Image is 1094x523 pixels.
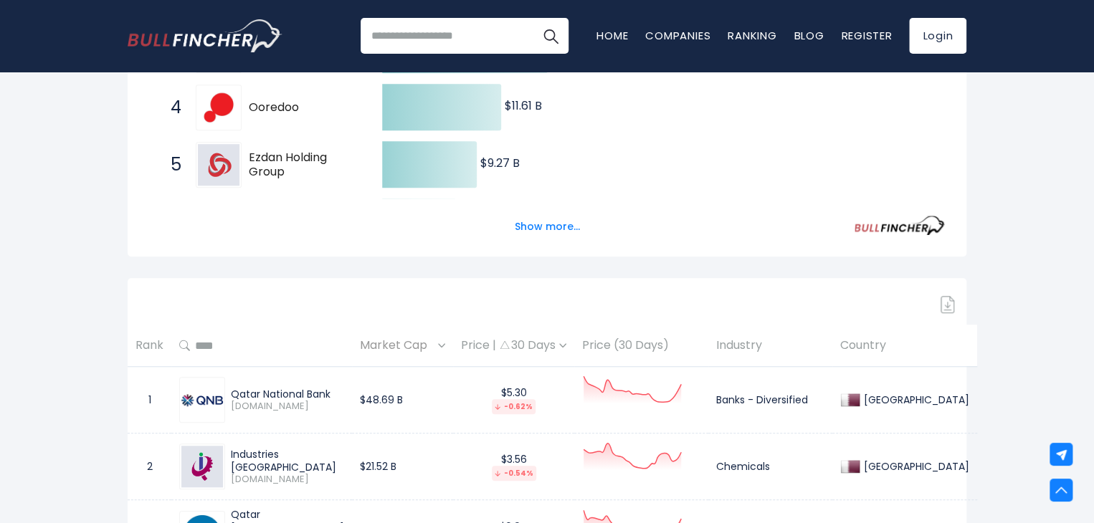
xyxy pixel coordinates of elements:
td: 1 [128,367,171,433]
a: Go to homepage [128,19,282,52]
th: Rank [128,325,171,367]
span: 5 [163,153,178,177]
span: [DOMAIN_NAME] [231,400,344,413]
img: IQCD.QA.png [181,446,223,487]
a: Register [841,28,892,43]
div: [GEOGRAPHIC_DATA] [860,460,969,473]
div: Price | 30 Days [461,338,566,353]
div: [GEOGRAPHIC_DATA] [860,393,969,406]
img: QNBK.QA.png [181,394,223,406]
td: $21.52 B [352,433,453,500]
th: Country [832,325,977,367]
td: Chemicals [708,433,832,500]
img: Ooredoo [198,87,239,128]
text: $9.27 B [480,155,520,171]
div: Qatar National Bank [231,388,344,400]
img: Ezdan Holding Group [198,144,239,186]
button: Show more... [506,215,589,239]
a: Ranking [728,28,776,43]
a: Companies [645,28,710,43]
span: 4 [163,95,178,120]
th: Industry [708,325,832,367]
th: Price (30 Days) [574,325,708,367]
td: Banks - Diversified [708,367,832,433]
button: Search [533,18,569,54]
td: 2 [128,433,171,500]
text: $11.61 B [505,97,542,114]
td: $48.69 B [352,367,453,433]
a: Login [909,18,966,54]
span: Market Cap [360,335,434,357]
div: -0.62% [492,399,536,414]
div: Industries [GEOGRAPHIC_DATA] [231,448,344,474]
span: [DOMAIN_NAME] [231,474,344,486]
a: Blog [794,28,824,43]
div: $3.56 [461,453,566,481]
div: -0.54% [492,466,536,481]
div: $5.30 [461,386,566,414]
span: Ezdan Holding Group [249,150,357,181]
a: Home [596,28,628,43]
img: Bullfincher logo [128,19,282,52]
span: Ooredoo [249,100,357,115]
